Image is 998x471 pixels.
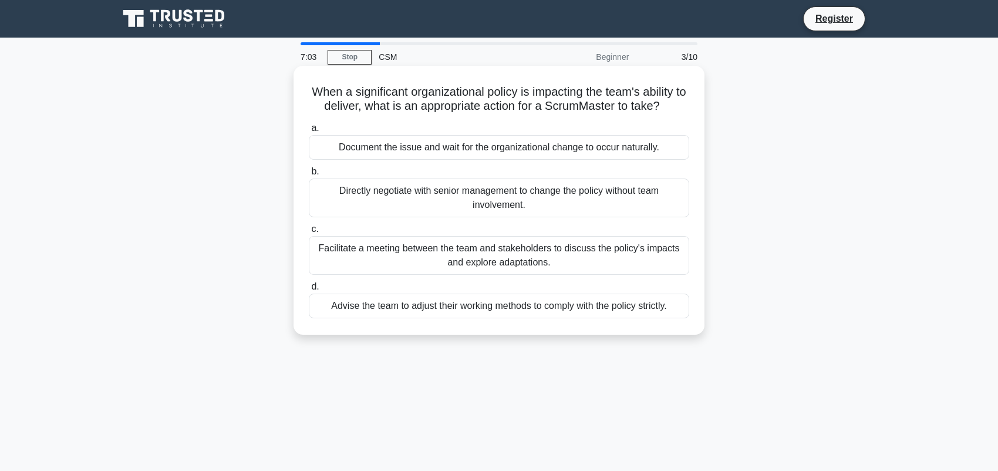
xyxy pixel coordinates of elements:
[311,123,319,133] span: a.
[311,166,319,176] span: b.
[636,45,704,69] div: 3/10
[311,224,318,234] span: c.
[533,45,636,69] div: Beginner
[309,135,689,160] div: Document the issue and wait for the organizational change to occur naturally.
[372,45,533,69] div: CSM
[309,236,689,275] div: Facilitate a meeting between the team and stakeholders to discuss the policy's impacts and explor...
[308,85,690,114] h5: When a significant organizational policy is impacting the team's ability to deliver, what is an a...
[808,11,860,26] a: Register
[309,294,689,318] div: Advise the team to adjust their working methods to comply with the policy strictly.
[309,179,689,217] div: Directly negotiate with senior management to change the policy without team involvement.
[294,45,328,69] div: 7:03
[311,281,319,291] span: d.
[328,50,372,65] a: Stop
